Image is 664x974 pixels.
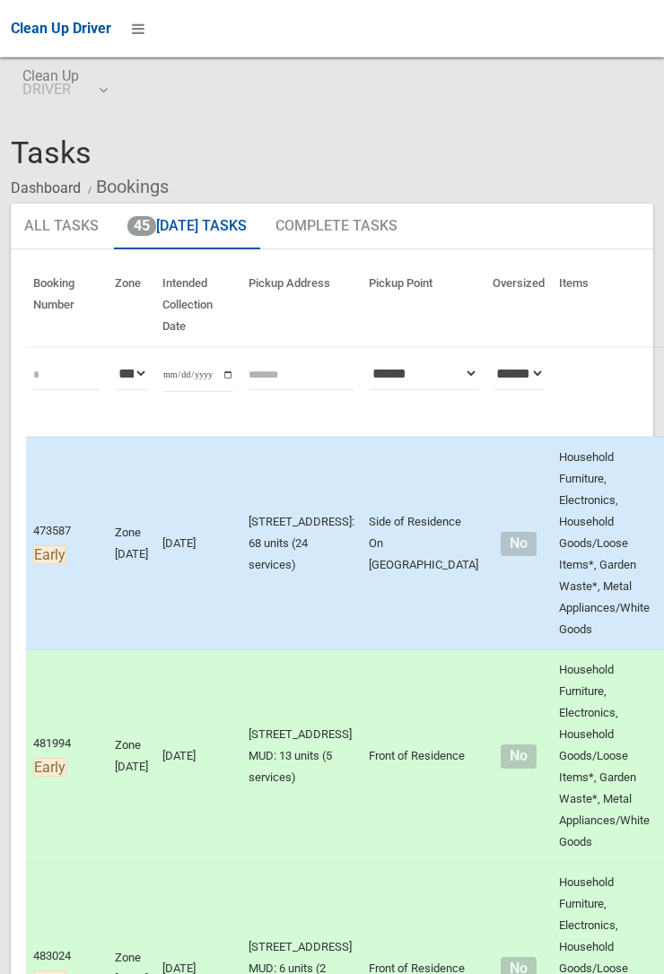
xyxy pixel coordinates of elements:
[485,264,552,347] th: Oversized
[552,650,657,863] td: Household Furniture, Electronics, Household Goods/Loose Items*, Garden Waste*, Metal Appliances/W...
[362,650,485,863] td: Front of Residence
[155,650,241,863] td: [DATE]
[11,204,112,250] a: All Tasks
[33,545,66,564] span: Early
[262,204,411,250] a: Complete Tasks
[26,437,108,650] td: 473587
[241,437,362,650] td: [STREET_ADDRESS]: 68 units (24 services)
[22,69,106,96] span: Clean Up
[552,264,657,347] th: Items
[155,264,241,347] th: Intended Collection Date
[114,204,260,250] a: 45[DATE] Tasks
[362,437,485,650] td: Side of Residence On [GEOGRAPHIC_DATA]
[155,437,241,650] td: [DATE]
[108,437,155,650] td: Zone [DATE]
[11,15,111,42] a: Clean Up Driver
[493,749,545,764] h4: Normal sized
[26,264,108,347] th: Booking Number
[241,264,362,347] th: Pickup Address
[108,650,155,863] td: Zone [DATE]
[108,264,155,347] th: Zone
[26,650,108,863] td: 481994
[11,20,111,37] span: Clean Up Driver
[11,135,92,170] span: Tasks
[362,264,485,347] th: Pickup Point
[11,57,118,115] a: Clean UpDRIVER
[83,170,169,204] li: Bookings
[501,744,536,769] span: No
[22,83,79,96] small: DRIVER
[493,536,545,552] h4: Normal sized
[127,216,156,236] span: 45
[11,179,81,196] a: Dashboard
[552,437,657,650] td: Household Furniture, Electronics, Household Goods/Loose Items*, Garden Waste*, Metal Appliances/W...
[33,758,66,777] span: Early
[241,650,362,863] td: [STREET_ADDRESS] MUD: 13 units (5 services)
[501,532,536,556] span: No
